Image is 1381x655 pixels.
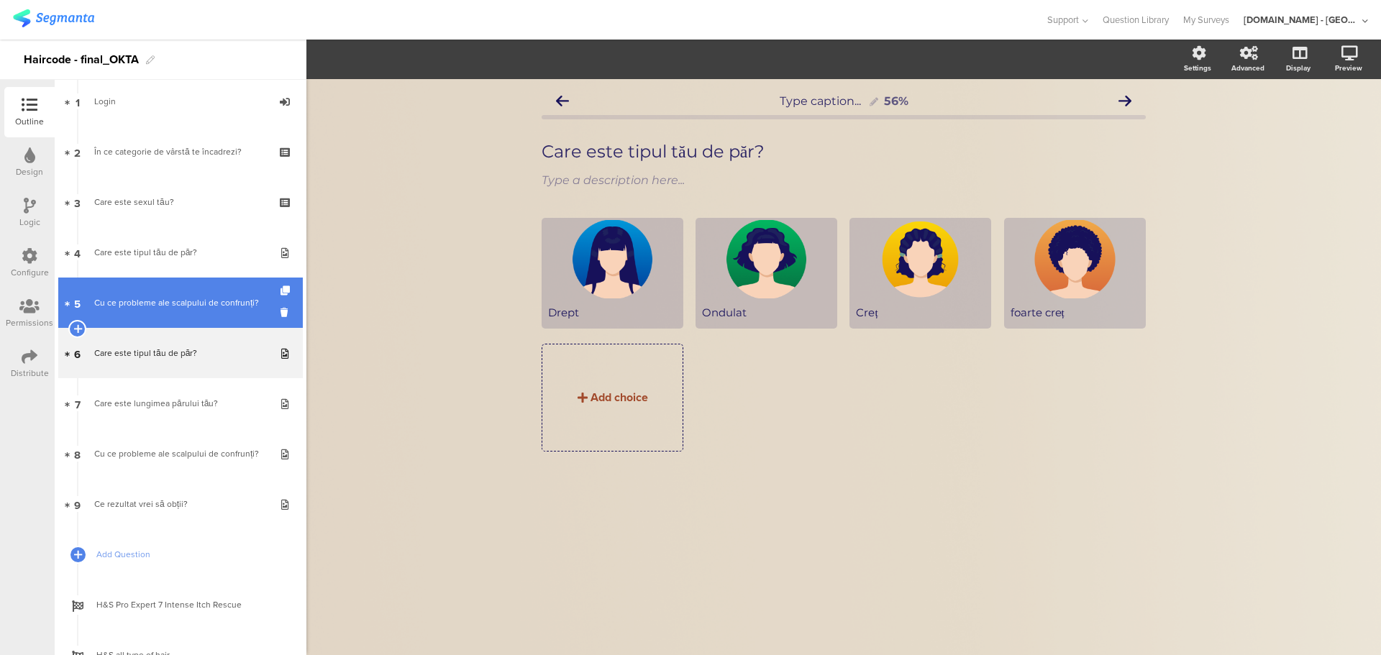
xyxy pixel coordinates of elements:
a: 5 Cu ce probleme ale scalpului de confrunți? [58,278,303,328]
span: 1 [76,93,80,109]
div: Logic [19,216,40,229]
div: Permissions [6,316,53,329]
span: Support [1047,13,1079,27]
span: 3 [74,194,81,210]
a: 1 Login [58,76,303,127]
div: Preview [1335,63,1362,73]
a: 6 Care este tipul tău de păr? [58,328,303,378]
div: Add choice [591,389,648,406]
i: Delete [281,306,293,319]
span: Type caption... [780,94,861,108]
span: H&S Pro Expert 7 Intense Itch Rescue [96,597,281,612]
div: În ce categorie de vârstă te încadrezi? [94,145,266,159]
div: Cu ce probleme ale scalpului de confrunți? [94,296,266,310]
div: Display [1286,63,1311,73]
div: Design [16,165,43,178]
span: 4 [74,244,81,260]
a: 4 Care este tipul tău de păr? [58,227,303,278]
div: Care este tipul tău de păr? [94,245,266,260]
p: Care este tipul tău de păr? [542,141,1146,162]
span: Add Question [96,547,281,562]
span: 7 [75,395,81,411]
a: 8 Cu ce probleme ale scalpului de confrunți? [58,429,303,479]
div: Distribute [11,367,49,380]
span: 5 [74,295,81,311]
a: H&S Pro Expert 7 Intense Itch Rescue [58,580,303,630]
span: 9 [74,496,81,512]
div: Care este sexul tău? [94,195,266,209]
div: Ce rezultat vrei să obții? [94,497,266,511]
div: 56% [884,94,908,108]
button: Add choice [542,344,683,452]
div: Care este tipul tău de păr? [94,346,266,360]
a: 3 Care este sexul tău? [58,177,303,227]
div: Drept [548,306,677,319]
span: 8 [74,446,81,462]
span: 6 [74,345,81,361]
div: Configure [11,266,49,279]
div: Haircode - final_OKTA [24,48,139,71]
span: 2 [74,144,81,160]
img: segmanta logo [13,9,94,27]
div: Creț [856,306,985,319]
div: Ondulat [702,306,831,319]
i: Duplicate [281,286,293,296]
a: 2 În ce categorie de vârstă te încadrezi? [58,127,303,177]
div: foarte creț [1011,306,1139,319]
a: 7 Care este lungimea părului tău? [58,378,303,429]
div: Care este lungimea părului tău? [94,396,266,411]
div: Advanced [1231,63,1264,73]
a: 9 Ce rezultat vrei să obții? [58,479,303,529]
div: Login [94,94,266,109]
div: Cu ce probleme ale scalpului de confrunți? [94,446,266,461]
div: [DOMAIN_NAME] - [GEOGRAPHIC_DATA] [1244,13,1359,27]
div: Outline [15,115,44,128]
div: Type a description here... [542,173,1146,187]
div: Settings [1184,63,1211,73]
